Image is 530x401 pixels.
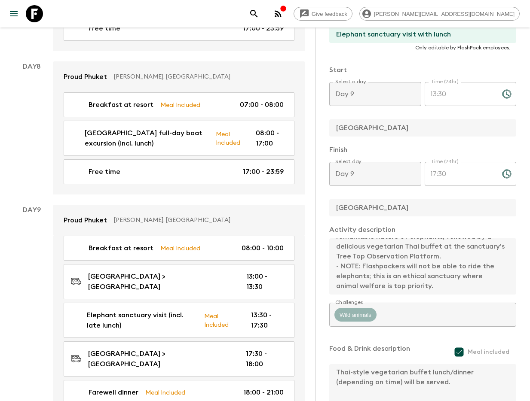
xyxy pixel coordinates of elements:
[204,311,237,329] p: Meal Included
[240,100,284,110] p: 07:00 - 08:00
[89,23,120,33] p: Free time
[335,299,363,306] label: Challenges
[243,167,284,177] p: 17:00 - 23:59
[85,128,209,149] p: [GEOGRAPHIC_DATA] full-day boat excursion (incl. lunch)
[88,349,232,369] p: [GEOGRAPHIC_DATA] > [GEOGRAPHIC_DATA]
[431,158,459,165] label: Time (24hr)
[64,215,107,225] p: Proud Phuket
[335,78,366,85] label: Select a day
[10,61,53,72] p: Day 8
[64,159,294,184] a: Free time17:00 - 23:59
[369,11,519,17] span: [PERSON_NAME][EMAIL_ADDRESS][DOMAIN_NAME]
[88,271,233,292] p: [GEOGRAPHIC_DATA] > [GEOGRAPHIC_DATA]
[145,388,185,397] p: Meal Included
[64,16,294,41] a: Free time17:00 - 23:59
[53,61,305,92] a: Proud Phuket[PERSON_NAME], [GEOGRAPHIC_DATA]
[359,7,520,21] div: [PERSON_NAME][EMAIL_ADDRESS][DOMAIN_NAME]
[64,121,294,156] a: [GEOGRAPHIC_DATA] full-day boat excursion (incl. lunch)Meal Included08:00 - 17:00
[160,243,200,253] p: Meal Included
[89,167,120,177] p: Free time
[251,310,284,331] p: 13:30 - 17:30
[329,145,516,155] p: Finish
[425,162,495,186] input: hh:mm
[243,387,284,398] p: 18:00 - 21:00
[329,238,509,295] textarea: - Flashpackers will have a memorable afternoon at [GEOGRAPHIC_DATA], where they'll interact with ...
[329,26,509,43] input: If necessary, use this field to override activity title
[242,243,284,253] p: 08:00 - 10:00
[307,11,352,17] span: Give feedback
[246,271,284,292] p: 13:00 - 13:30
[10,205,53,215] p: Day 9
[246,349,284,369] p: 17:30 - 18:00
[5,5,22,22] button: menu
[64,72,107,82] p: Proud Phuket
[160,100,200,109] p: Meal Included
[89,100,153,110] p: Breakfast at resort
[245,5,263,22] button: search adventures
[425,82,495,106] input: hh:mm
[294,7,352,21] a: Give feedback
[335,158,362,165] label: Select day
[87,310,197,331] p: Elephant sanctuary visit (incl. late lunch)
[64,236,294,261] a: Breakfast at resortMeal Included08:00 - 10:00
[431,78,459,85] label: Time (24hr)
[114,73,288,81] p: [PERSON_NAME], [GEOGRAPHIC_DATA]
[64,303,294,338] a: Elephant sanctuary visit (incl. late lunch)Meal Included13:30 - 17:30
[53,205,305,236] a: Proud Phuket[PERSON_NAME], [GEOGRAPHIC_DATA]
[64,92,294,117] a: Breakfast at resortMeal Included07:00 - 08:00
[64,341,294,377] a: [GEOGRAPHIC_DATA] > [GEOGRAPHIC_DATA]17:30 - 18:00
[89,387,138,398] p: Farewell dinner
[329,65,516,75] p: Start
[243,23,284,33] p: 17:00 - 23:59
[64,264,294,299] a: [GEOGRAPHIC_DATA] > [GEOGRAPHIC_DATA]13:00 - 13:30
[256,128,284,149] p: 08:00 - 17:00
[329,225,516,235] p: Activity description
[89,243,153,253] p: Breakfast at resort
[468,348,509,356] span: Meal included
[216,129,242,147] p: Meal Included
[335,44,510,51] p: Only editable by FlashPack employees.
[114,216,288,225] p: [PERSON_NAME], [GEOGRAPHIC_DATA]
[329,343,410,361] p: Food & Drink description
